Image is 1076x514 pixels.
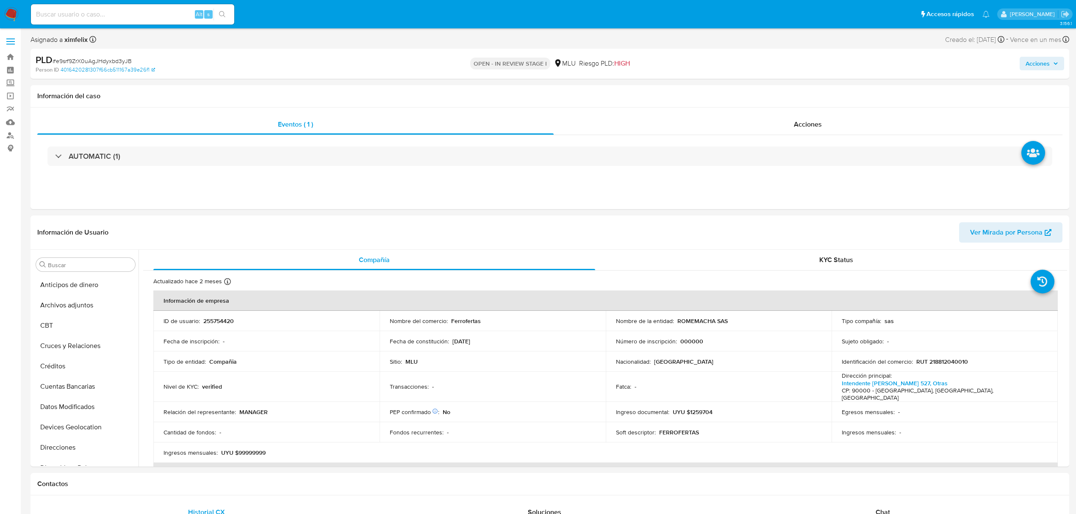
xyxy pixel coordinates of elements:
p: - [432,383,434,390]
p: OPEN - IN REVIEW STAGE I [470,58,550,69]
p: Compañia [209,358,237,365]
p: - [899,428,901,436]
p: Nacionalidad : [616,358,651,365]
button: search-icon [214,8,231,20]
button: Ver Mirada por Persona [959,222,1062,243]
span: HIGH [614,58,630,68]
button: Acciones [1020,57,1064,70]
p: Fondos recurrentes : [390,428,444,436]
p: - [223,337,225,345]
a: Intendente [PERSON_NAME] 527, Otras [842,379,948,387]
p: MLU [405,358,418,365]
p: Fatca : [616,383,631,390]
a: 4016420281307f66cb511167a39e26f1 [61,66,155,74]
span: # e9srf9ZrX0uAgJHdyxbd3yJB [53,57,132,65]
p: Número de inscripción : [616,337,677,345]
p: - [635,383,636,390]
input: Buscar usuario o caso... [31,9,234,20]
p: RUT 218812040010 [916,358,968,365]
div: MLU [554,59,576,68]
p: Soft descriptor : [616,428,656,436]
p: ROMEMACHA SAS [677,317,728,325]
th: Datos de contacto [153,463,1058,483]
b: Person ID [36,66,59,74]
div: Creado el: [DATE] [945,34,1004,45]
h1: Información del caso [37,92,1062,100]
p: 000000 [680,337,703,345]
p: Ingresos mensuales : [164,449,218,456]
p: Fecha de constitución : [390,337,449,345]
span: Compañía [359,255,390,265]
h3: AUTOMATIC (1) [69,152,120,161]
button: Buscar [39,261,46,268]
p: FERROFERTAS [659,428,699,436]
span: Asignado a [31,35,88,44]
button: Datos Modificados [33,397,139,417]
p: Ingreso documental : [616,408,669,416]
p: Fecha de inscripción : [164,337,219,345]
span: Ver Mirada por Persona [970,222,1043,243]
p: ximena.felix@mercadolibre.com [1010,10,1058,18]
p: Actualizado hace 2 meses [153,277,222,285]
p: Sitio : [390,358,402,365]
p: - [447,428,449,436]
p: Nombre de la entidad : [616,317,674,325]
p: Relación del representante : [164,408,236,416]
p: Tipo compañía : [842,317,881,325]
p: - [887,337,889,345]
h1: Contactos [37,480,1062,488]
a: Notificaciones [982,11,990,18]
p: UYU $1259704 [673,408,713,416]
p: Nombre del comercio : [390,317,448,325]
p: Ferrofertas [451,317,481,325]
button: Direcciones [33,437,139,458]
span: s [207,10,210,18]
b: ximfelix [63,35,88,44]
button: Devices Geolocation [33,417,139,437]
th: Información de empresa [153,290,1058,311]
p: - [898,408,900,416]
p: ID de usuario : [164,317,200,325]
span: Eventos ( 1 ) [278,119,313,129]
span: KYC Status [819,255,853,265]
button: Créditos [33,356,139,376]
p: - [219,428,221,436]
span: Acciones [1026,57,1050,70]
p: Nivel de KYC : [164,383,199,390]
b: PLD [36,53,53,66]
p: Tipo de entidad : [164,358,206,365]
span: Acciones [794,119,822,129]
a: Salir [1061,10,1070,19]
p: 255754420 [203,317,234,325]
button: Archivos adjuntos [33,295,139,315]
p: [GEOGRAPHIC_DATA] [654,358,713,365]
span: Vence en un mes [1010,35,1061,44]
button: Anticipos de dinero [33,275,139,295]
p: UYU $99999999 [221,449,266,456]
span: Alt [196,10,202,18]
p: Transacciones : [390,383,429,390]
span: - [1006,34,1008,45]
button: CBT [33,315,139,336]
p: Egresos mensuales : [842,408,895,416]
p: No [443,408,450,416]
button: Cuentas Bancarias [33,376,139,397]
p: [DATE] [452,337,470,345]
span: Riesgo PLD: [579,59,630,68]
span: Accesos rápidos [926,10,974,19]
input: Buscar [48,261,132,269]
p: PEP confirmado : [390,408,439,416]
p: Cantidad de fondos : [164,428,216,436]
p: Dirección principal : [842,372,892,379]
p: sas [885,317,894,325]
p: Identificación del comercio : [842,358,913,365]
div: AUTOMATIC (1) [47,146,1052,166]
p: verified [202,383,222,390]
p: Sujeto obligado : [842,337,884,345]
button: Cruces y Relaciones [33,336,139,356]
button: Dispositivos Point [33,458,139,478]
p: Ingresos mensuales : [842,428,896,436]
h4: CP: 90000 - [GEOGRAPHIC_DATA], [GEOGRAPHIC_DATA], [GEOGRAPHIC_DATA] [842,387,1044,402]
h1: Información de Usuario [37,228,108,237]
p: MANAGER [239,408,268,416]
